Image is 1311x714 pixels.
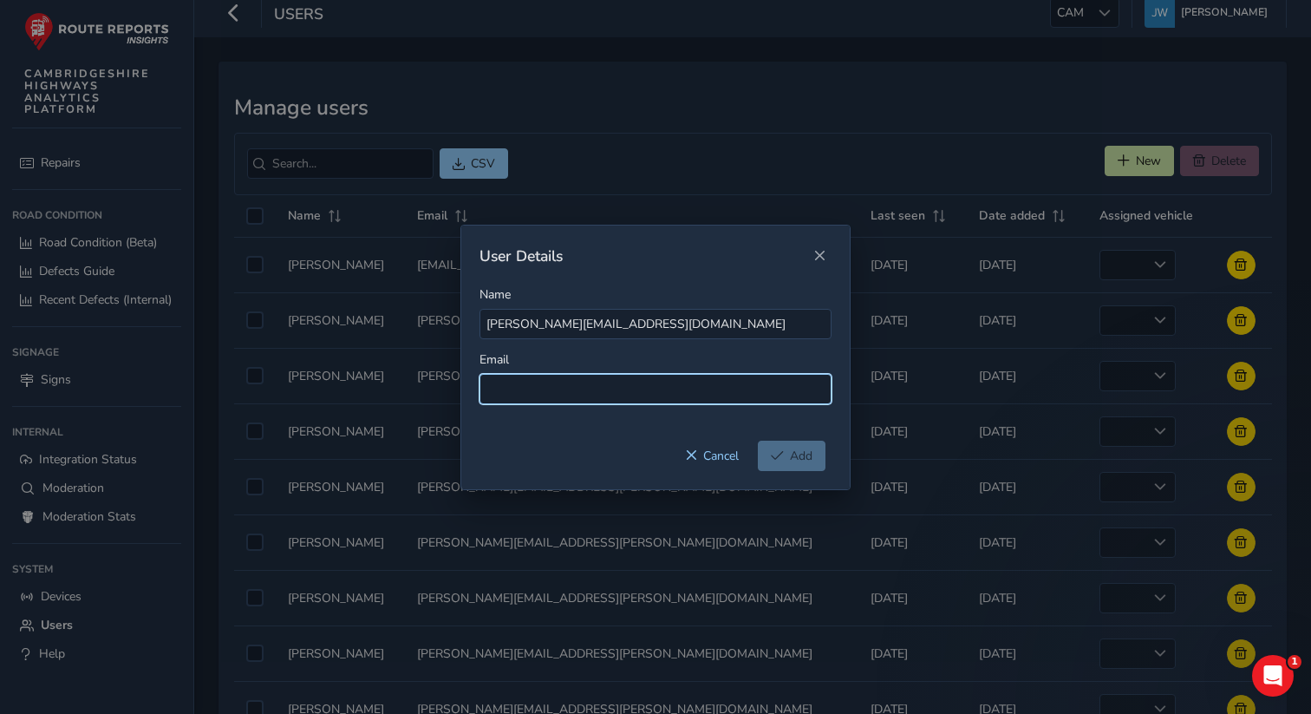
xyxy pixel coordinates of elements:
[479,286,511,303] label: Name
[479,351,509,368] label: Email
[1252,655,1294,697] iframe: Intercom live chat
[479,246,807,266] div: User Details
[703,448,739,464] span: Cancel
[1288,655,1301,669] span: 1
[672,441,752,471] button: Cancel
[807,244,832,268] button: Close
